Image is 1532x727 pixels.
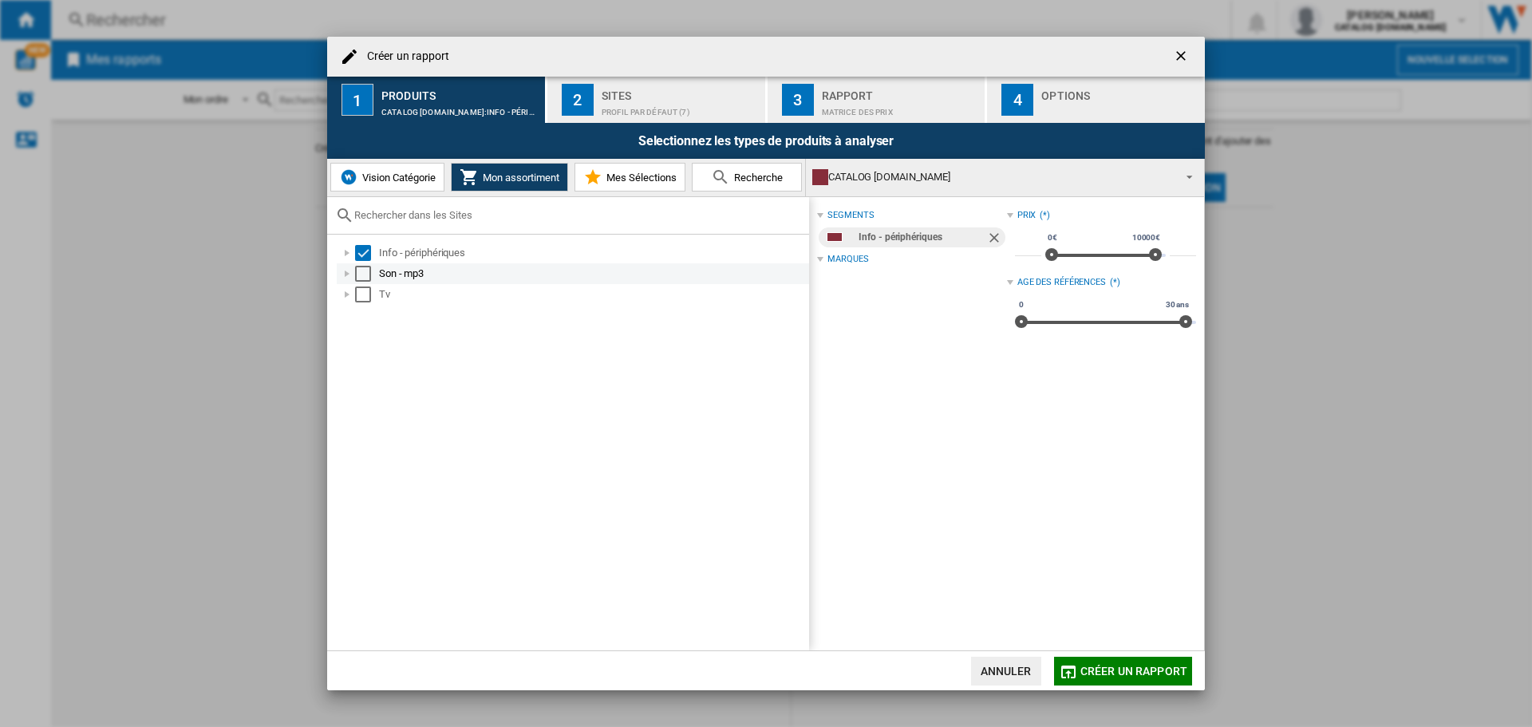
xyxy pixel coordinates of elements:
div: CATALOG [DOMAIN_NAME]:Info - périphériques [381,100,539,117]
div: CATALOG [DOMAIN_NAME] [812,166,1172,188]
button: getI18NText('BUTTONS.CLOSE_DIALOG') [1167,41,1198,73]
md-checkbox: Select [355,286,379,302]
div: Tv [379,286,807,302]
span: Mon assortiment [479,172,559,184]
button: 1 Produits CATALOG [DOMAIN_NAME]:Info - périphériques [327,77,547,123]
h4: Créer un rapport [359,49,450,65]
span: 0 [1017,298,1026,311]
button: Recherche [692,163,802,192]
span: Créer un rapport [1080,665,1187,678]
button: 3 Rapport Matrice des prix [768,77,987,123]
span: Mes Sélections [602,172,677,184]
div: Info - périphériques [859,227,985,247]
div: Matrice des prix [822,100,979,117]
span: 30 ans [1163,298,1191,311]
div: 1 [342,84,373,116]
div: Profil par défaut (7) [602,100,759,117]
button: Créer un rapport [1054,657,1192,686]
md-checkbox: Select [355,266,379,282]
div: segments [827,209,874,222]
div: Info - périphériques [379,245,807,261]
div: Son - mp3 [379,266,807,282]
div: Produits [381,83,539,100]
div: Sites [602,83,759,100]
div: 2 [562,84,594,116]
input: Rechercher dans les Sites [354,209,801,221]
button: Mon assortiment [451,163,568,192]
button: Annuler [971,657,1041,686]
button: 2 Sites Profil par défaut (7) [547,77,767,123]
button: 4 Options [987,77,1205,123]
div: Prix [1017,209,1036,222]
div: Age des références [1017,276,1106,289]
span: 0€ [1045,231,1060,244]
button: Vision Catégorie [330,163,444,192]
div: 3 [782,84,814,116]
span: Recherche [730,172,783,184]
button: Mes Sélections [574,163,685,192]
div: Marques [827,253,868,266]
div: Selectionnez les types de produits à analyser [327,123,1205,159]
span: 10000€ [1130,231,1163,244]
div: Options [1041,83,1198,100]
img: wiser-icon-blue.png [339,168,358,187]
div: Rapport [822,83,979,100]
div: 4 [1001,84,1033,116]
ng-md-icon: getI18NText('BUTTONS.CLOSE_DIALOG') [1173,48,1192,67]
ng-md-icon: Retirer [986,230,1005,249]
md-checkbox: Select [355,245,379,261]
span: Vision Catégorie [358,172,436,184]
